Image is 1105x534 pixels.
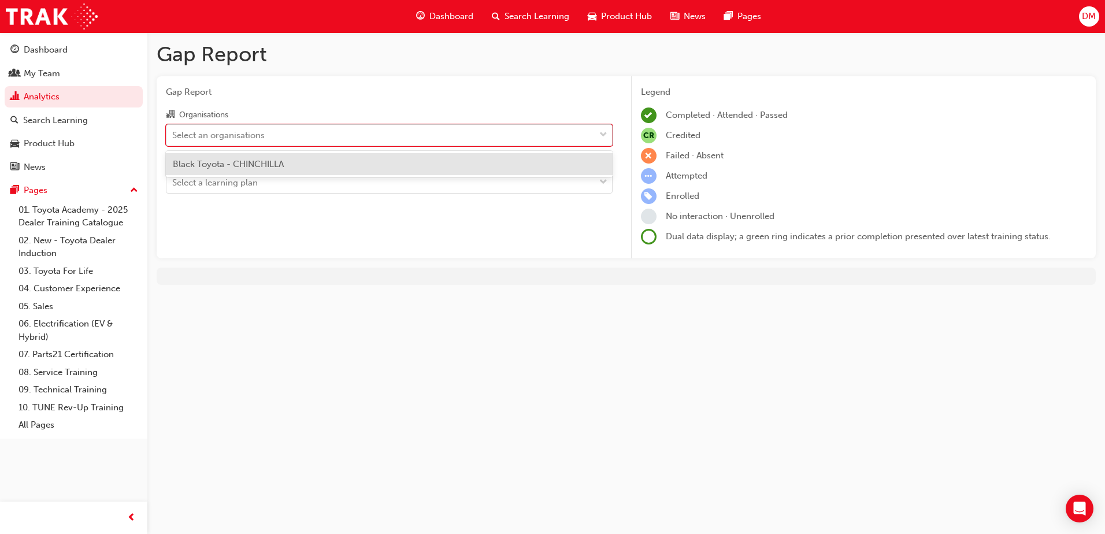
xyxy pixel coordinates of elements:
span: Attempted [666,170,707,181]
span: guage-icon [10,45,19,55]
a: Dashboard [5,39,143,61]
img: Trak [6,3,98,29]
a: 05. Sales [14,298,143,316]
div: Product Hub [24,137,75,150]
div: Dashboard [24,43,68,57]
span: Search Learning [505,10,569,23]
span: Dual data display; a green ring indicates a prior completion presented over latest training status. [666,231,1051,242]
span: Product Hub [601,10,652,23]
span: Dashboard [429,10,473,23]
div: Pages [24,184,47,197]
div: My Team [24,67,60,80]
a: Product Hub [5,133,143,154]
a: Analytics [5,86,143,107]
span: pages-icon [10,186,19,196]
a: pages-iconPages [715,5,770,28]
div: Search Learning [23,114,88,127]
span: learningRecordVerb_COMPLETE-icon [641,107,657,123]
span: null-icon [641,128,657,143]
a: 09. Technical Training [14,381,143,399]
span: pages-icon [724,9,733,24]
span: Failed · Absent [666,150,724,161]
span: Pages [737,10,761,23]
h1: Gap Report [157,42,1096,67]
button: DashboardMy TeamAnalyticsSearch LearningProduct HubNews [5,37,143,180]
span: search-icon [492,9,500,24]
span: Black Toyota - CHINCHILLA [173,159,284,169]
div: Select an organisations [172,128,265,142]
span: learningRecordVerb_NONE-icon [641,209,657,224]
span: learningRecordVerb_ENROLL-icon [641,188,657,204]
a: 03. Toyota For Life [14,262,143,280]
a: News [5,157,143,178]
span: down-icon [599,175,607,190]
button: Pages [5,180,143,201]
a: 08. Service Training [14,364,143,381]
a: 06. Electrification (EV & Hybrid) [14,315,143,346]
div: Legend [641,86,1087,99]
a: guage-iconDashboard [407,5,483,28]
span: learningRecordVerb_FAIL-icon [641,148,657,164]
span: up-icon [130,183,138,198]
span: prev-icon [127,511,136,525]
span: News [684,10,706,23]
span: chart-icon [10,92,19,102]
div: Organisations [179,109,228,121]
a: My Team [5,63,143,84]
button: DM [1079,6,1099,27]
a: car-iconProduct Hub [579,5,661,28]
span: down-icon [599,128,607,143]
a: All Pages [14,416,143,434]
span: news-icon [670,9,679,24]
span: organisation-icon [166,110,175,120]
span: news-icon [10,162,19,173]
span: car-icon [10,139,19,149]
span: car-icon [588,9,596,24]
a: 02. New - Toyota Dealer Induction [14,232,143,262]
span: Credited [666,130,700,140]
div: News [24,161,46,174]
div: Open Intercom Messenger [1066,495,1093,522]
span: Completed · Attended · Passed [666,110,788,120]
span: guage-icon [416,9,425,24]
a: 01. Toyota Academy - 2025 Dealer Training Catalogue [14,201,143,232]
span: DM [1082,10,1096,23]
span: learningRecordVerb_ATTEMPT-icon [641,168,657,184]
a: search-iconSearch Learning [483,5,579,28]
a: 07. Parts21 Certification [14,346,143,364]
span: Enrolled [666,191,699,201]
a: Search Learning [5,110,143,131]
a: 10. TUNE Rev-Up Training [14,399,143,417]
div: Select a learning plan [172,176,258,190]
span: No interaction · Unenrolled [666,211,774,221]
span: people-icon [10,69,19,79]
a: 04. Customer Experience [14,280,143,298]
a: news-iconNews [661,5,715,28]
span: search-icon [10,116,18,126]
span: Gap Report [166,86,613,99]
